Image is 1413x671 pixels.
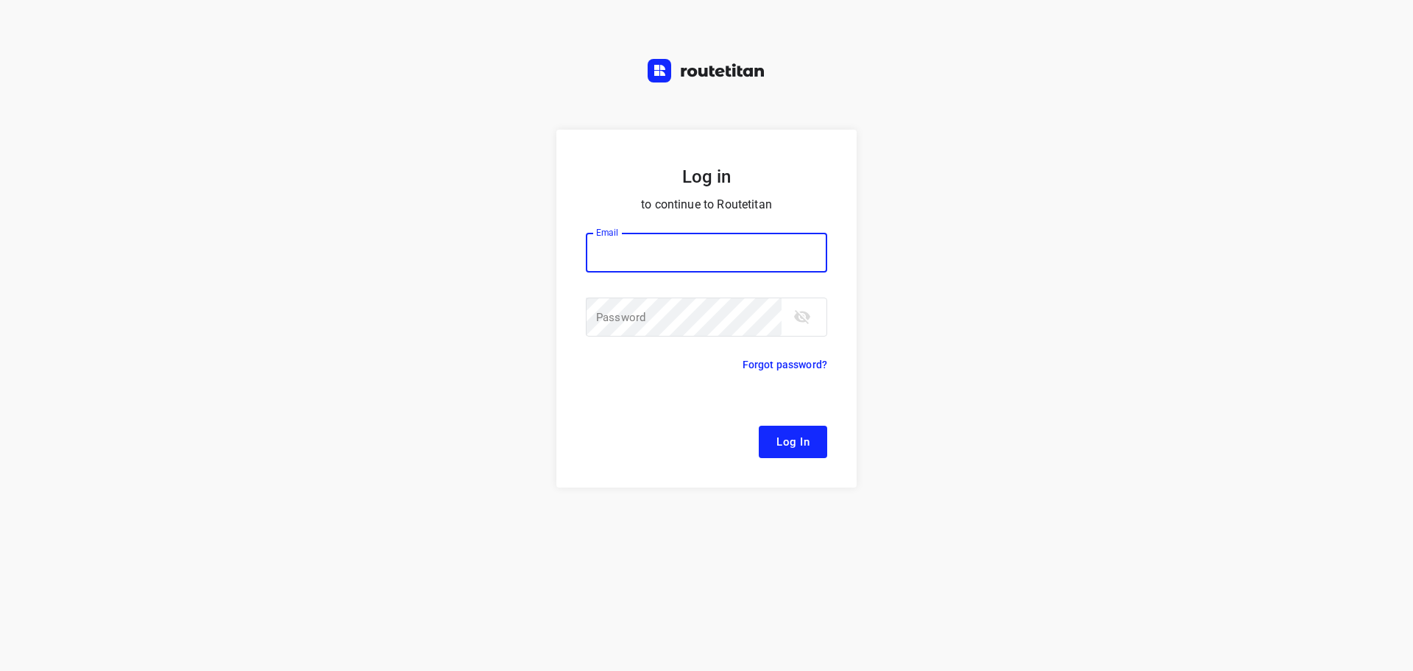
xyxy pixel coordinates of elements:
span: Log In [776,432,810,452]
img: Routetitan [648,59,765,82]
button: Log In [759,426,827,458]
p: to continue to Routetitan [586,194,827,215]
h5: Log in [586,165,827,189]
button: toggle password visibility [787,302,817,331]
p: Forgot password? [743,356,827,373]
